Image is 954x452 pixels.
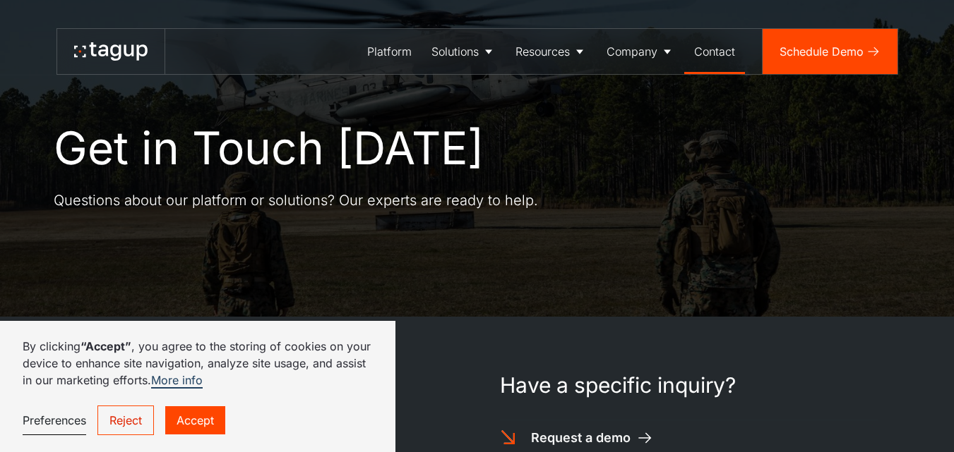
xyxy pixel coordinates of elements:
a: Request a demo [531,429,654,447]
a: Reject [97,405,154,435]
a: Company [597,29,684,74]
a: Solutions [422,29,506,74]
a: Contact [684,29,745,74]
a: Accept [165,406,225,434]
a: Platform [357,29,422,74]
a: Preferences [23,406,86,435]
a: Schedule Demo [763,29,898,74]
p: By clicking , you agree to the storing of cookies on your device to enhance site navigation, anal... [23,338,373,389]
div: Company [607,43,657,60]
p: Questions about our platform or solutions? Our experts are ready to help. [54,190,538,210]
a: More info [151,373,203,389]
h1: Get in Touch [DATE] [54,123,484,173]
div: Schedule Demo [780,43,864,60]
strong: “Accept” [81,339,131,353]
a: Resources [506,29,597,74]
div: Platform [367,43,412,60]
div: Solutions [431,43,479,60]
div: Contact [694,43,735,60]
div: Request a demo [531,429,631,447]
h1: Have a specific inquiry? [500,373,878,398]
div: Resources [515,43,570,60]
